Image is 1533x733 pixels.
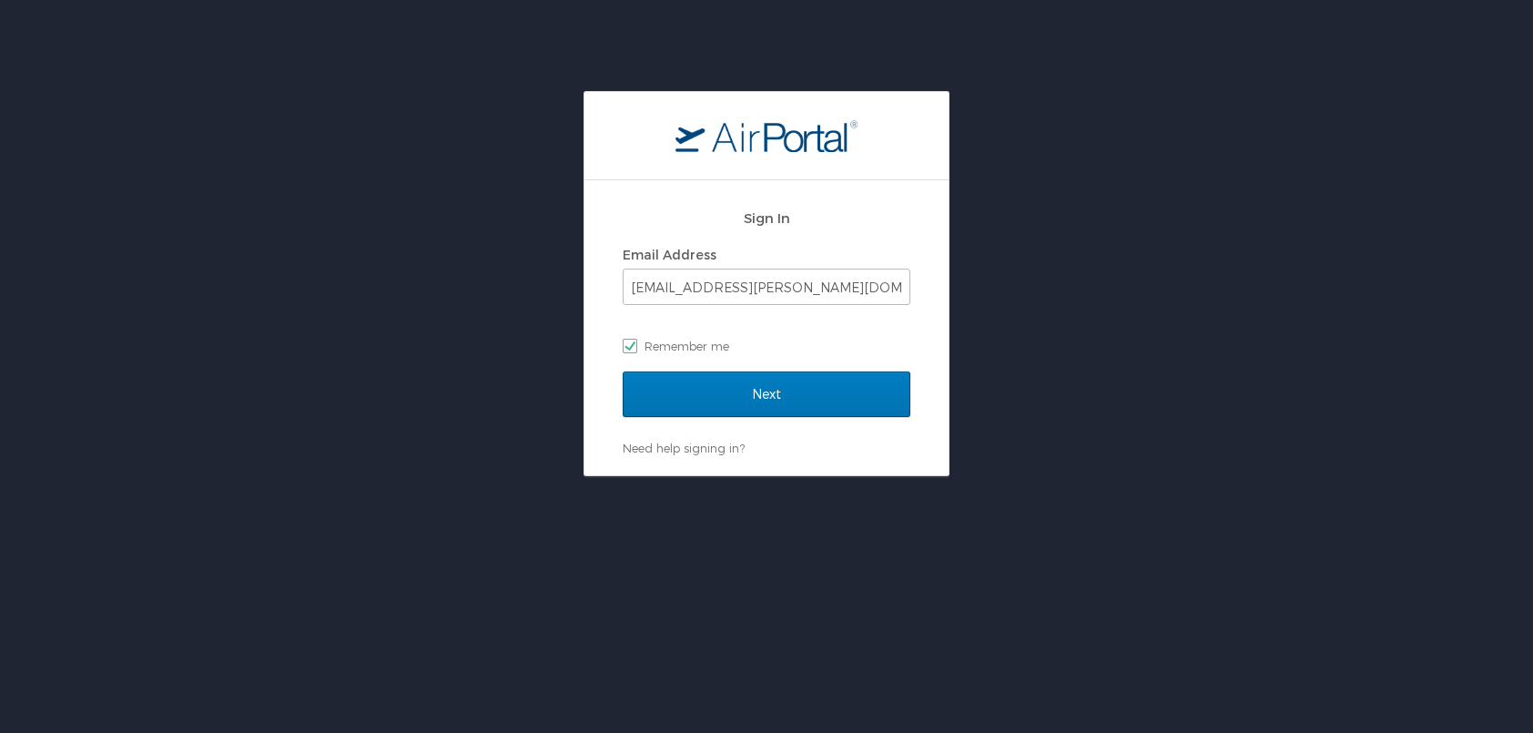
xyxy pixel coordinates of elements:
[623,247,716,262] label: Email Address
[675,119,858,152] img: logo
[623,372,910,417] input: Next
[623,441,745,455] a: Need help signing in?
[623,332,910,360] label: Remember me
[623,208,910,229] h2: Sign In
